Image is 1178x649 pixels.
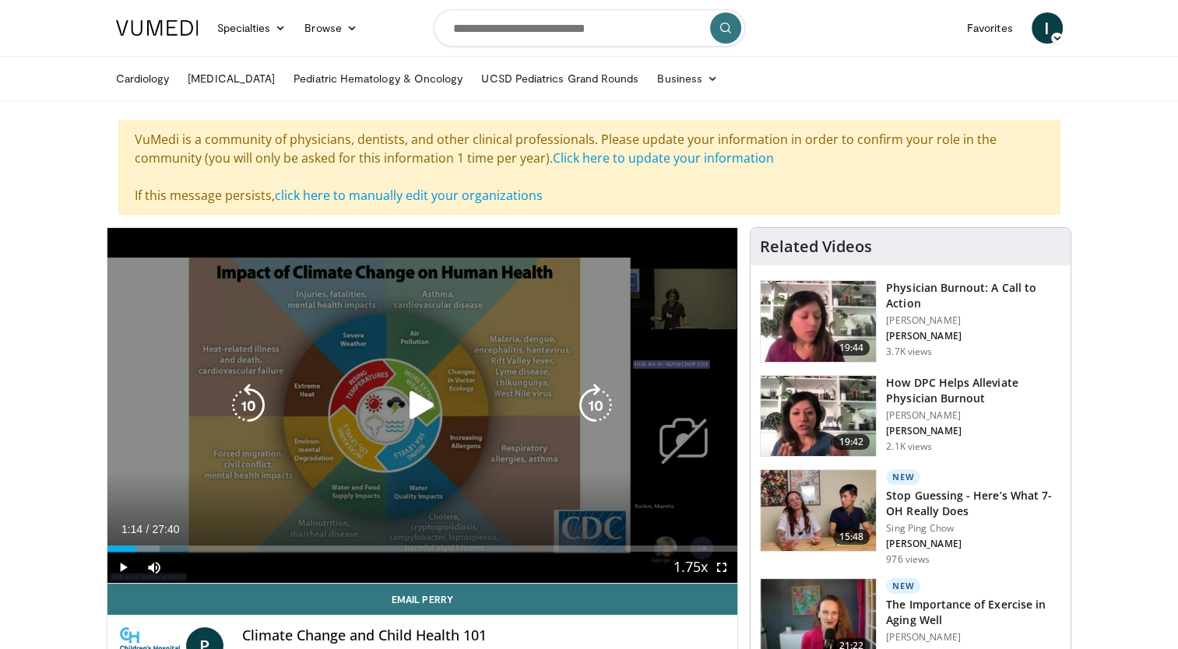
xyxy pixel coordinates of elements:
[116,20,199,36] img: VuMedi Logo
[833,529,870,545] span: 15:48
[833,434,870,450] span: 19:42
[886,469,920,485] p: New
[146,523,149,535] span: /
[761,470,876,551] img: 74f48e99-7be1-4805-91f5-c50674ee60d2.150x105_q85_crop-smart_upscale.jpg
[107,584,738,615] a: Email Perry
[886,409,1061,422] p: [PERSON_NAME]
[242,627,725,644] h4: Climate Change and Child Health 101
[760,469,1061,566] a: 15:48 New Stop Guessing - Here’s What 7-OH Really Does Sing Ping Chow [PERSON_NAME] 976 views
[107,63,179,94] a: Cardiology
[118,120,1060,215] div: VuMedi is a community of physicians, dentists, and other clinical professionals. Please update yo...
[152,523,179,535] span: 27:40
[761,376,876,457] img: 8c03ed1f-ed96-42cb-9200-2a88a5e9b9ab.150x105_q85_crop-smart_upscale.jpg
[553,149,774,167] a: Click here to update your information
[886,578,920,594] p: New
[295,12,367,44] a: Browse
[886,538,1061,550] p: [PERSON_NAME]
[760,280,1061,363] a: 19:44 Physician Burnout: A Call to Action [PERSON_NAME] [PERSON_NAME] 3.7K views
[886,488,1061,519] h3: Stop Guessing - Here’s What 7-OH Really Does
[886,314,1061,327] p: [PERSON_NAME]
[139,552,170,583] button: Mute
[886,631,1061,644] p: [PERSON_NAME]
[833,340,870,356] span: 19:44
[434,9,745,47] input: Search topics, interventions
[886,597,1061,628] h3: The Importance of Exercise in Aging Well
[958,12,1022,44] a: Favorites
[284,63,472,94] a: Pediatric Hematology & Oncology
[472,63,648,94] a: UCSD Pediatrics Grand Rounds
[760,375,1061,458] a: 19:42 How DPC Helps Alleviate Physician Burnout [PERSON_NAME] [PERSON_NAME] 2.1K views
[886,425,1061,437] p: [PERSON_NAME]
[886,346,932,358] p: 3.7K views
[706,552,737,583] button: Fullscreen
[761,281,876,362] img: ae962841-479a-4fc3-abd9-1af602e5c29c.150x105_q85_crop-smart_upscale.jpg
[886,375,1061,406] h3: How DPC Helps Alleviate Physician Burnout
[886,440,932,453] p: 2.1K views
[648,63,727,94] a: Business
[107,228,738,584] video-js: Video Player
[675,552,706,583] button: Playback Rate
[886,280,1061,311] h3: Physician Burnout: A Call to Action
[121,523,142,535] span: 1:14
[107,546,738,552] div: Progress Bar
[107,552,139,583] button: Play
[760,237,872,256] h4: Related Videos
[886,330,1061,342] p: [PERSON_NAME]
[208,12,296,44] a: Specialties
[886,553,930,566] p: 976 views
[1032,12,1063,44] a: I
[275,187,543,204] a: click here to manually edit your organizations
[178,63,284,94] a: [MEDICAL_DATA]
[886,522,1061,535] p: Sing Ping Chow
